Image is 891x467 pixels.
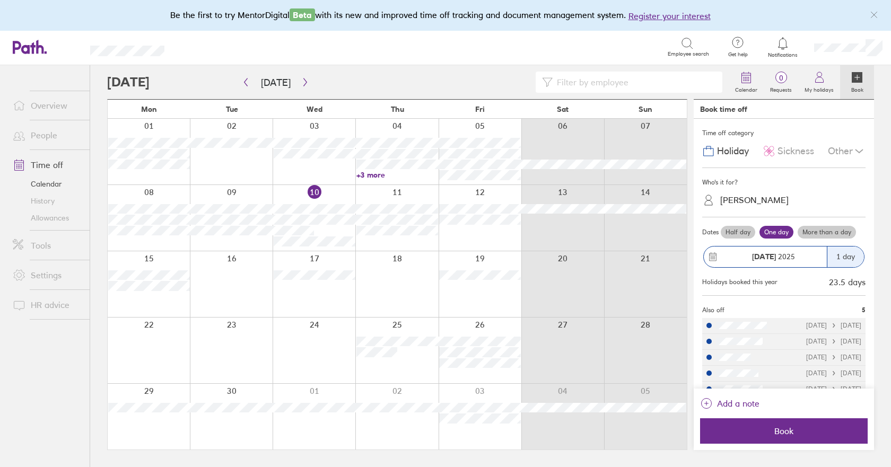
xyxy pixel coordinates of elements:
[639,105,652,113] span: Sun
[806,385,861,393] div: [DATE] [DATE]
[717,146,749,157] span: Holiday
[798,226,856,239] label: More than a day
[307,105,322,113] span: Wed
[702,125,866,141] div: Time off category
[806,338,861,345] div: [DATE] [DATE]
[391,105,404,113] span: Thu
[806,354,861,361] div: [DATE] [DATE]
[840,65,874,99] a: Book
[764,65,798,99] a: 0Requests
[252,74,299,91] button: [DATE]
[845,84,870,93] label: Book
[759,226,793,239] label: One day
[628,10,711,22] button: Register your interest
[707,426,860,436] span: Book
[778,146,814,157] span: Sickness
[700,395,759,412] button: Add a note
[226,105,238,113] span: Tue
[721,226,755,239] label: Half day
[4,154,90,175] a: Time off
[752,252,776,261] strong: [DATE]
[828,141,866,161] div: Other
[4,209,90,226] a: Allowances
[702,278,778,286] div: Holidays booked this year
[702,174,866,190] div: Who's it for?
[557,105,569,113] span: Sat
[4,265,90,286] a: Settings
[806,369,861,377] div: [DATE] [DATE]
[4,192,90,209] a: History
[193,42,220,51] div: Search
[4,125,90,146] a: People
[752,252,795,261] span: 2025
[702,306,724,314] span: Also off
[806,322,861,329] div: [DATE] [DATE]
[4,175,90,192] a: Calendar
[766,36,800,58] a: Notifications
[766,52,800,58] span: Notifications
[827,246,864,267] div: 1 day
[720,195,789,205] div: [PERSON_NAME]
[721,51,755,58] span: Get help
[764,84,798,93] label: Requests
[170,8,721,22] div: Be the first to try MentorDigital with its new and improved time off tracking and document manage...
[862,306,866,314] span: 5
[141,105,157,113] span: Mon
[475,105,485,113] span: Fri
[4,95,90,116] a: Overview
[702,241,866,273] button: [DATE] 20251 day
[829,277,866,287] div: 23.5 days
[798,84,840,93] label: My holidays
[798,65,840,99] a: My holidays
[700,105,747,113] div: Book time off
[4,235,90,256] a: Tools
[553,72,716,92] input: Filter by employee
[356,170,438,180] a: +3 more
[4,294,90,315] a: HR advice
[717,395,759,412] span: Add a note
[290,8,315,21] span: Beta
[668,51,709,57] span: Employee search
[729,84,764,93] label: Calendar
[700,418,868,444] button: Book
[764,74,798,82] span: 0
[729,65,764,99] a: Calendar
[702,228,719,236] span: Dates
